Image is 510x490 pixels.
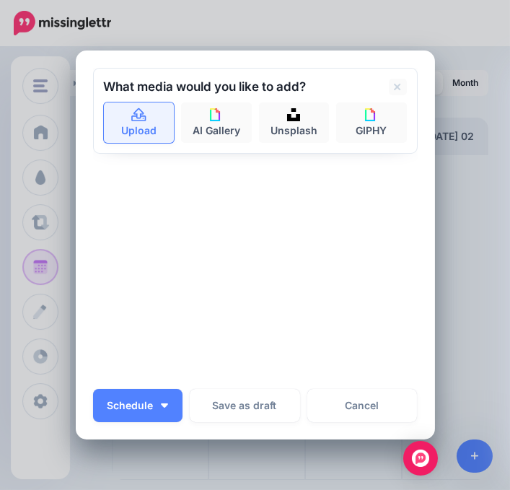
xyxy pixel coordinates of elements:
img: arrow-down-white.png [161,403,168,408]
img: icon-unsplash-square.png [287,108,300,121]
button: Schedule [93,389,183,422]
h2: What media would you like to add? [104,81,307,93]
a: AI Gallery [181,102,252,143]
img: icon-giphy-square.png [365,108,378,121]
img: icon-giphy-square.png [210,108,223,121]
a: Cancel [307,389,418,422]
button: Save as draft [190,389,300,422]
span: Schedule [107,401,154,411]
a: Unsplash [259,102,330,143]
a: GIPHY [336,102,407,143]
a: Upload [104,102,175,143]
div: Open Intercom Messenger [403,441,438,476]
